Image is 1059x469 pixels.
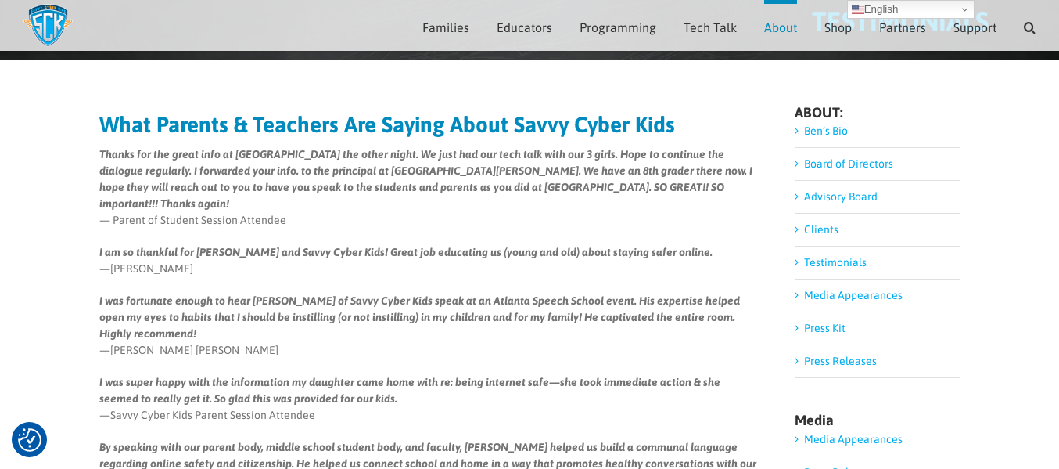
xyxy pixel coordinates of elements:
p: —[PERSON_NAME] [PERSON_NAME] [99,293,760,359]
p: — Parent of Student Session Attendee [99,146,760,229]
strong: I was fortunate enough to hear [PERSON_NAME] of Savvy Cyber Kids speak at an Atlanta Speech Schoo... [99,294,740,340]
p: —Savvy Cyber Kids Parent Session Attendee [99,374,760,424]
h4: ABOUT: [795,106,960,120]
img: Savvy Cyber Kids Logo [23,4,73,47]
span: Shop [824,21,852,34]
a: Advisory Board [804,190,878,203]
span: Support [953,21,996,34]
strong: I was super happy with the information my daughter came home with re: being internet safe—she too... [99,376,720,405]
a: Testimonials [804,256,867,269]
img: Revisit consent button [18,428,41,452]
img: en [852,3,864,16]
strong: Thanks for the great info at [GEOGRAPHIC_DATA] the other night. We just had our tech talk with ou... [99,148,752,210]
a: Clients [804,223,838,236]
a: Press Kit [804,322,845,334]
h2: What Parents & Teachers Are Saying About Savvy Cyber Kids [99,114,760,135]
span: Educators [497,21,552,34]
span: Partners [879,21,926,34]
button: Consent Preferences [18,428,41,452]
span: Families [422,21,469,34]
span: Tech Talk [684,21,737,34]
a: Media Appearances [804,289,903,301]
p: —[PERSON_NAME] [99,244,760,277]
span: Programming [580,21,656,34]
a: Board of Directors [804,157,893,170]
a: Media Appearances [804,433,903,446]
a: Ben’s Bio [804,124,848,137]
span: About [764,21,797,34]
h4: Media [795,413,960,428]
strong: I am so thankful for [PERSON_NAME] and Savvy Cyber Kids! Great job educating us (young and old) a... [99,246,713,258]
a: Press Releases [804,355,877,367]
